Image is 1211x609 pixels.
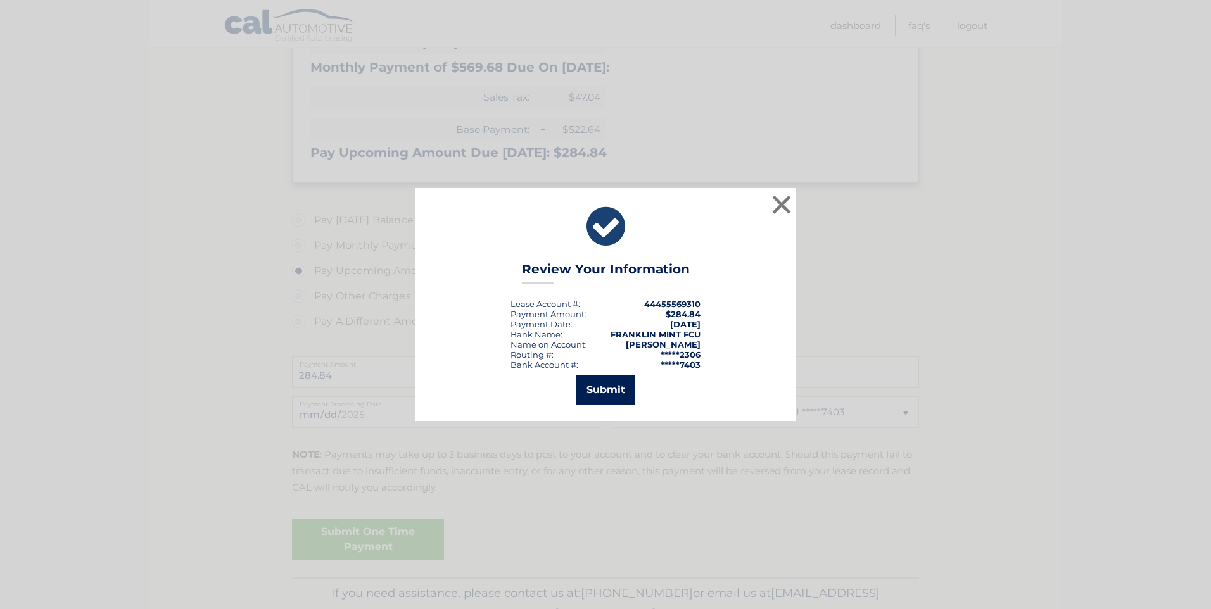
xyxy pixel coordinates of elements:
[611,329,701,339] strong: FRANKLIN MINT FCU
[510,329,562,339] div: Bank Name:
[510,319,573,329] div: :
[522,261,690,284] h3: Review Your Information
[510,319,571,329] span: Payment Date
[510,349,554,360] div: Routing #:
[510,309,586,319] div: Payment Amount:
[576,375,635,405] button: Submit
[670,319,701,329] span: [DATE]
[666,309,701,319] span: $284.84
[626,339,701,349] strong: [PERSON_NAME]
[644,299,701,309] strong: 44455569310
[510,299,580,309] div: Lease Account #:
[769,192,794,217] button: ×
[510,339,587,349] div: Name on Account:
[510,360,578,370] div: Bank Account #:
